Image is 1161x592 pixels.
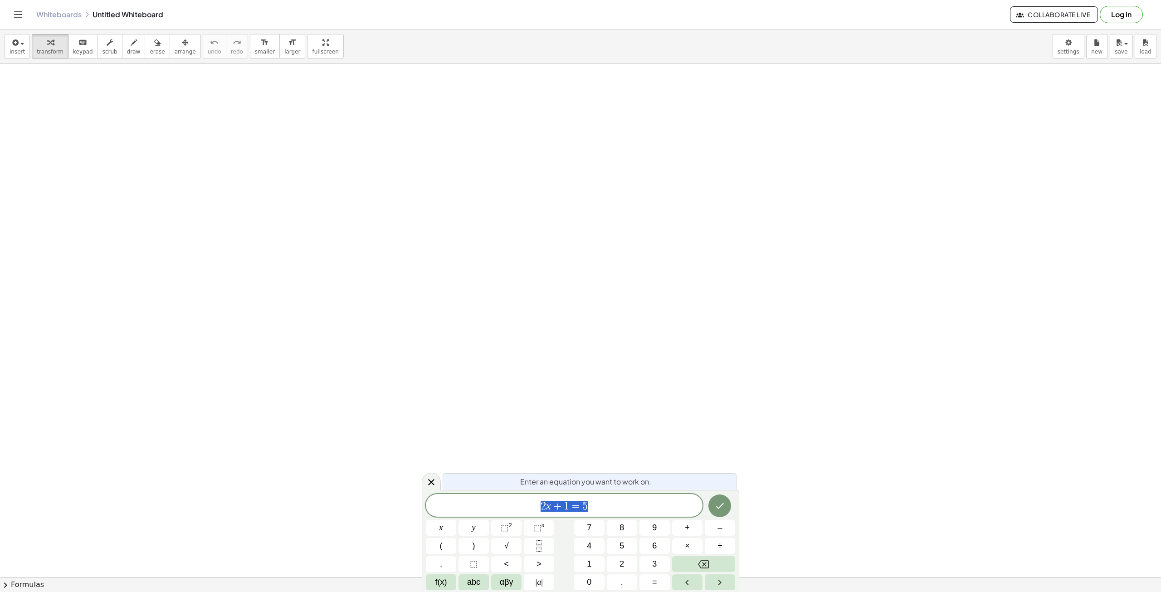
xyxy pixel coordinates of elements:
button: Divide [705,538,735,554]
span: + [685,522,690,534]
span: arrange [175,49,196,55]
i: redo [233,37,241,48]
span: > [537,558,541,570]
span: larger [284,49,300,55]
span: | [541,577,543,587]
span: keypad [73,49,93,55]
span: = [652,576,657,588]
button: Collaborate Live [1010,6,1098,23]
button: undoundo [203,34,226,59]
button: Minus [705,520,735,536]
button: arrange [170,34,201,59]
button: 6 [639,538,670,554]
button: Square root [491,538,522,554]
span: ( [440,540,443,552]
button: 0 [574,574,605,590]
button: Greater than [524,556,554,572]
button: 7 [574,520,605,536]
span: × [685,540,690,552]
i: undo [210,37,219,48]
span: erase [150,49,165,55]
button: . [607,574,637,590]
span: 1 [587,558,591,570]
button: Log in [1100,6,1143,23]
button: Superscript [524,520,554,536]
span: scrub [102,49,117,55]
button: Times [672,538,702,554]
button: save [1110,34,1133,59]
button: Plus [672,520,702,536]
span: 3 [652,558,657,570]
span: < [504,558,509,570]
span: new [1091,49,1102,55]
button: redoredo [226,34,248,59]
button: fullscreen [307,34,343,59]
span: y [472,522,476,534]
button: Functions [426,574,456,590]
span: 2 [620,558,624,570]
i: format_size [260,37,269,48]
button: Greek alphabet [491,574,522,590]
span: , [440,558,442,570]
button: Toggle navigation [11,7,25,22]
button: format_sizesmaller [250,34,280,59]
span: 5 [620,540,624,552]
span: load [1140,49,1151,55]
button: Equals [639,574,670,590]
button: 2 [607,556,637,572]
span: draw [127,49,141,55]
span: Collaborate Live [1018,10,1090,19]
button: format_sizelarger [279,34,305,59]
span: αβγ [500,576,513,588]
button: Fraction [524,538,554,554]
span: 6 [652,540,657,552]
sup: n [541,522,545,528]
button: Placeholder [459,556,489,572]
span: smaller [255,49,275,55]
span: Enter an equation you want to work on. [520,476,651,487]
button: Squared [491,520,522,536]
button: 4 [574,538,605,554]
span: 2 [541,501,546,512]
button: 5 [607,538,637,554]
button: , [426,556,456,572]
button: scrub [98,34,122,59]
button: keyboardkeypad [68,34,98,59]
button: ( [426,538,456,554]
var: x [546,500,551,512]
span: | [536,577,537,587]
span: fullscreen [312,49,338,55]
button: Left arrow [672,574,702,590]
button: 8 [607,520,637,536]
span: ⬚ [534,523,541,532]
button: new [1086,34,1108,59]
span: f(x) [435,576,447,588]
button: erase [145,34,170,59]
span: ÷ [718,540,722,552]
button: ) [459,538,489,554]
button: 3 [639,556,670,572]
span: – [717,522,722,534]
span: + [551,501,564,512]
span: x [439,522,443,534]
span: abc [467,576,480,588]
span: settings [1058,49,1079,55]
span: a [536,576,543,588]
button: 9 [639,520,670,536]
button: Less than [491,556,522,572]
button: Backspace [672,556,735,572]
span: ⬚ [501,523,508,532]
span: save [1115,49,1127,55]
button: settings [1053,34,1084,59]
span: ) [473,540,475,552]
span: 0 [587,576,591,588]
span: 7 [587,522,591,534]
button: Right arrow [705,574,735,590]
span: undo [208,49,221,55]
button: x [426,520,456,536]
span: 8 [620,522,624,534]
span: transform [37,49,63,55]
i: format_size [288,37,297,48]
span: 4 [587,540,591,552]
span: 1 [564,501,569,512]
